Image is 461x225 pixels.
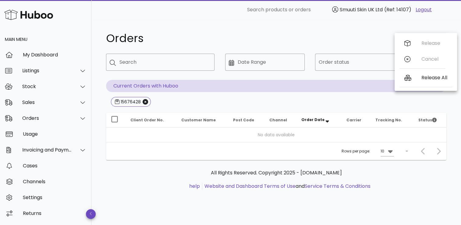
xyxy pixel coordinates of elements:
div: Returns [23,210,87,216]
div: Invoicing and Payments [22,147,72,153]
div: Sales [22,99,72,105]
li: and [202,183,371,190]
div: Rows per page: [342,142,394,160]
div: Stock [22,84,72,89]
span: Channel [269,117,287,123]
th: Order Date: Sorted descending. Activate to remove sorting. [296,113,342,127]
td: No data available [106,127,446,142]
a: help [189,183,200,190]
h1: Orders [106,33,388,44]
span: Client Order No. [130,117,164,123]
th: Post Code [228,113,264,127]
span: Tracking No. [375,117,402,123]
a: Service Terms & Conditions [305,183,371,190]
span: Customer Name [181,117,216,123]
p: All Rights Reserved. Copyright 2025 - [DOMAIN_NAME] [111,169,441,177]
th: Customer Name [176,113,228,127]
span: Status [418,117,437,123]
div: Orders [22,115,72,121]
div: Release All [421,75,447,80]
div: Cases [23,163,87,169]
div: – [406,148,408,154]
div: 15676428 [119,99,141,105]
th: Client Order No. [126,113,176,127]
a: Website and Dashboard Terms of Use [204,183,296,190]
span: Smuuti Skin UK Ltd [340,6,383,13]
th: Status [413,113,446,127]
span: Carrier [346,117,361,123]
div: 10 [381,148,384,154]
p: Current Orders with Huboo [106,80,446,92]
div: Order status [315,54,424,71]
span: Post Code [233,117,254,123]
th: Tracking No. [371,113,413,127]
div: Listings [22,68,72,73]
div: Settings [23,195,87,200]
span: (Ref: 14107) [384,6,411,13]
div: My Dashboard [23,52,87,58]
div: 10Rows per page: [381,146,394,156]
img: Huboo Logo [4,8,53,21]
a: Logout [416,6,432,13]
span: Order Date [301,117,324,122]
div: Usage [23,131,87,137]
th: Channel [264,113,296,127]
div: Channels [23,179,87,184]
button: Close [143,99,148,105]
th: Carrier [342,113,371,127]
